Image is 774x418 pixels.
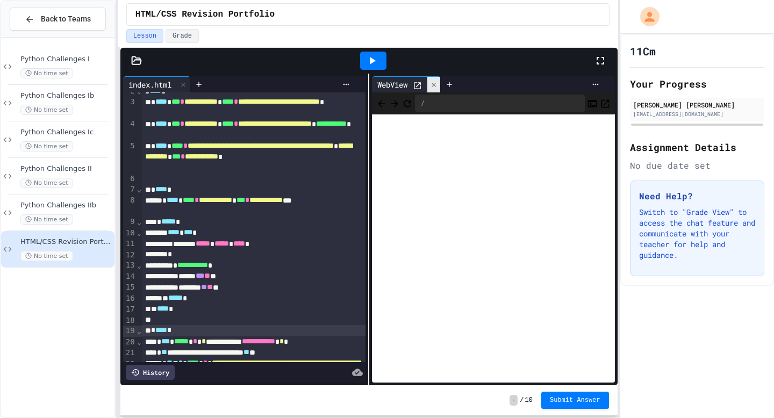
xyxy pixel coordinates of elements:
div: 13 [123,260,137,271]
span: Forward [389,96,400,110]
p: Switch to "Grade View" to access the chat feature and communicate with your teacher for help and ... [639,207,755,261]
button: Console [587,97,598,110]
div: History [126,365,175,380]
button: Open in new tab [600,97,611,110]
iframe: Web Preview [372,114,614,383]
div: 6 [123,174,137,184]
div: 21 [123,348,137,358]
span: Submit Answer [550,396,600,405]
span: Python Challenges II [20,164,112,174]
span: No time set [20,251,73,261]
span: Fold line [137,87,142,95]
div: / [415,95,584,112]
div: 20 [123,337,137,348]
span: 10 [525,396,533,405]
div: 22 [123,359,137,414]
div: My Account [629,4,662,29]
div: 16 [123,293,137,304]
div: [EMAIL_ADDRESS][DOMAIN_NAME] [633,110,761,118]
div: 3 [123,97,137,119]
span: Python Challenges IIb [20,201,112,210]
span: Fold line [137,228,142,237]
div: 5 [123,141,137,174]
span: / [520,396,524,405]
h2: Your Progress [630,76,764,91]
div: 14 [123,271,137,282]
div: [PERSON_NAME] [PERSON_NAME] [633,100,761,110]
div: index.html [123,79,177,90]
span: HTML/CSS Revision Portfolio [20,237,112,247]
span: Fold line [137,337,142,346]
span: Fold line [137,218,142,226]
span: Back to Teams [41,13,91,25]
div: 4 [123,119,137,141]
div: WebView [372,76,441,92]
span: Python Challenges Ic [20,128,112,137]
span: Python Challenges Ib [20,91,112,100]
div: WebView [372,79,413,90]
span: Back [376,96,387,110]
span: HTML/CSS Revision Portfolio [135,8,275,21]
div: 7 [123,184,137,195]
button: Grade [166,29,199,43]
div: index.html [123,76,190,92]
h2: Assignment Details [630,140,764,155]
span: Fold line [137,185,142,193]
div: 17 [123,304,137,315]
span: No time set [20,141,73,152]
div: 11 [123,239,137,249]
button: Lesson [126,29,163,43]
div: 8 [123,195,137,217]
span: No time set [20,178,73,188]
div: 18 [123,315,137,326]
span: No time set [20,68,73,78]
button: Back to Teams [10,8,106,31]
button: Submit Answer [541,392,609,409]
span: No time set [20,214,73,225]
span: Fold line [137,327,142,335]
div: 19 [123,326,137,336]
button: Refresh [402,97,413,110]
span: Fold line [137,261,142,270]
h1: 11Cm [630,44,656,59]
div: 15 [123,282,137,293]
h3: Need Help? [639,190,755,203]
div: 10 [123,228,137,239]
span: - [510,395,518,406]
span: No time set [20,105,73,115]
div: 12 [123,250,137,261]
span: Python Challenges I [20,55,112,64]
div: No due date set [630,159,764,172]
div: 9 [123,217,137,227]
